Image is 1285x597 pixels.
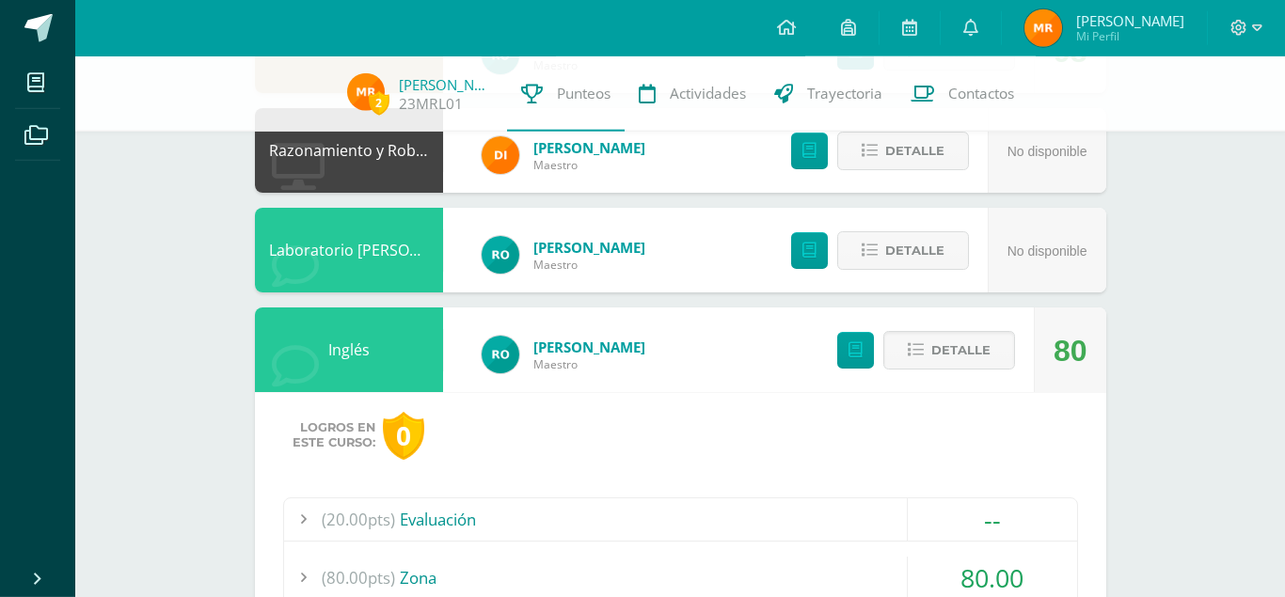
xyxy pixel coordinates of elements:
span: Detalle [885,134,944,168]
span: Maestro [533,356,645,372]
img: e250c93a6fbbca784c1aa0ddd48c3c59.png [347,73,385,111]
span: Maestro [533,257,645,273]
span: 80.00 [960,560,1023,595]
div: Laboratorio de Inglés [255,208,443,292]
img: 9bc49c8aa64e3cfcfa9c5b0316c8db69.png [482,136,519,174]
a: Trayectoria [760,56,896,132]
a: Punteos [507,56,625,132]
span: Logros en este curso: [293,420,375,450]
img: 4d6b5bf59db2c1896fe946f162be2088.png [482,236,519,274]
span: 2 [369,91,389,115]
span: [PERSON_NAME] [533,138,645,157]
img: e250c93a6fbbca784c1aa0ddd48c3c59.png [1024,9,1062,47]
span: Actividades [670,84,746,103]
span: Trayectoria [807,84,882,103]
span: Contactos [948,84,1014,103]
a: [PERSON_NAME] [399,75,493,94]
span: [PERSON_NAME] [1076,11,1184,30]
button: Detalle [837,231,969,270]
div: 0 [383,412,424,460]
img: 4d6b5bf59db2c1896fe946f162be2088.png [482,336,519,373]
span: No disponible [1007,144,1087,159]
span: Detalle [931,333,991,368]
span: [PERSON_NAME] [533,238,645,257]
div: Evaluación [284,498,1077,541]
button: Detalle [883,331,1015,369]
span: (20.00pts) [322,498,395,541]
button: Detalle [837,132,969,170]
a: 23MRL01 [399,94,463,114]
div: 80 [1054,308,1087,393]
span: -- [984,502,1001,537]
span: No disponible [1007,244,1087,259]
span: [PERSON_NAME] [533,338,645,356]
div: Razonamiento y Robótica [255,108,443,193]
div: Inglés [255,307,443,392]
span: Maestro [533,157,645,173]
span: Detalle [885,233,944,268]
span: Punteos [557,84,611,103]
span: Mi Perfil [1076,28,1184,44]
a: Actividades [625,56,760,132]
a: Contactos [896,56,1028,132]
